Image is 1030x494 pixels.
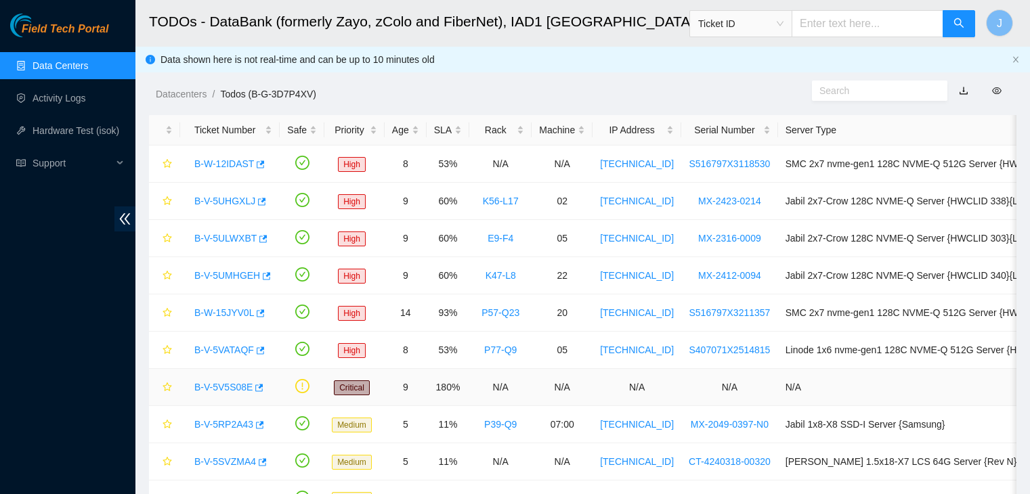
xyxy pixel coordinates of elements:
a: B-V-5VATAQF [194,344,254,355]
span: star [163,233,172,244]
td: 20 [532,294,593,332]
a: S407071X2514815 [689,344,770,355]
td: 53% [427,145,469,183]
span: J [997,15,1002,32]
input: Enter text here... [792,10,943,37]
span: Support [33,150,112,177]
a: B-V-5UMHGEH [194,270,260,281]
td: 9 [385,257,427,294]
a: B-V-5V5S08E [194,382,253,392]
button: star [156,451,173,472]
a: [TECHNICAL_ID] [600,456,674,467]
td: N/A [532,145,593,183]
span: check-circle [295,230,309,244]
td: N/A [532,443,593,480]
span: / [212,89,215,99]
a: Datacenters [156,89,207,99]
span: star [163,271,172,282]
td: 11% [427,443,469,480]
td: 60% [427,220,469,257]
a: B-V-5UHGXLJ [194,196,255,206]
span: check-circle [295,193,309,207]
td: 60% [427,257,469,294]
span: High [338,231,366,246]
span: High [338,157,366,172]
button: star [156,190,173,212]
a: MX-2423-0214 [698,196,761,206]
a: P57-Q23 [481,307,519,318]
td: 9 [385,183,427,220]
a: Hardware Test (isok) [33,125,119,136]
td: 05 [532,332,593,369]
a: Akamai TechnologiesField Tech Portal [10,24,108,42]
a: B-V-5RP2A43 [194,419,253,430]
span: star [163,382,172,393]
img: Akamai Technologies [10,14,68,37]
button: star [156,339,173,361]
a: CT-4240318-00320 [689,456,771,467]
td: N/A [532,369,593,406]
a: [TECHNICAL_ID] [600,307,674,318]
td: N/A [593,369,681,406]
span: check-circle [295,156,309,170]
a: B-W-15JYV0L [194,307,254,318]
button: search [943,10,975,37]
span: High [338,343,366,358]
td: 14 [385,294,427,332]
a: MX-2316-0009 [698,233,761,244]
a: K47-L8 [486,270,516,281]
a: K56-L17 [483,196,519,206]
td: 180% [427,369,469,406]
span: Ticket ID [698,14,784,34]
td: N/A [469,443,532,480]
td: 5 [385,443,427,480]
a: S516797X3118530 [689,158,770,169]
button: close [1012,55,1020,64]
a: E9-F4 [488,233,513,244]
button: star [156,376,173,398]
a: [TECHNICAL_ID] [600,196,674,206]
span: star [163,159,172,170]
a: [TECHNICAL_ID] [600,344,674,355]
td: 8 [385,145,427,183]
span: Critical [334,380,370,395]
span: check-circle [295,453,309,468]
span: star [163,345,172,356]
td: 11% [427,406,469,443]
td: 02 [532,183,593,220]
button: star [156,153,173,175]
a: B-W-12IDAST [194,158,254,169]
span: exclamation-circle [295,379,309,393]
a: Activity Logs [33,93,86,104]
button: download [949,80,979,102]
span: check-circle [295,267,309,282]
a: Todos (B-G-3D7P4XV) [220,89,316,99]
span: High [338,269,366,284]
input: Search [819,83,929,98]
a: B-V-5ULWXBT [194,233,257,244]
td: 53% [427,332,469,369]
button: J [986,9,1013,37]
span: Medium [332,455,372,470]
a: [TECHNICAL_ID] [600,158,674,169]
span: High [338,194,366,209]
button: star [156,265,173,286]
span: Medium [332,418,372,432]
span: search [953,18,964,30]
td: 8 [385,332,427,369]
td: 22 [532,257,593,294]
td: 07:00 [532,406,593,443]
a: S516797X3211357 [689,307,770,318]
td: 5 [385,406,427,443]
span: Field Tech Portal [22,23,108,36]
td: 05 [532,220,593,257]
span: read [16,158,26,168]
td: 93% [427,294,469,332]
button: star [156,227,173,249]
a: MX-2049-0397-N0 [691,419,769,430]
a: B-V-5SVZMA4 [194,456,256,467]
span: star [163,308,172,319]
span: check-circle [295,342,309,356]
a: [TECHNICAL_ID] [600,270,674,281]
